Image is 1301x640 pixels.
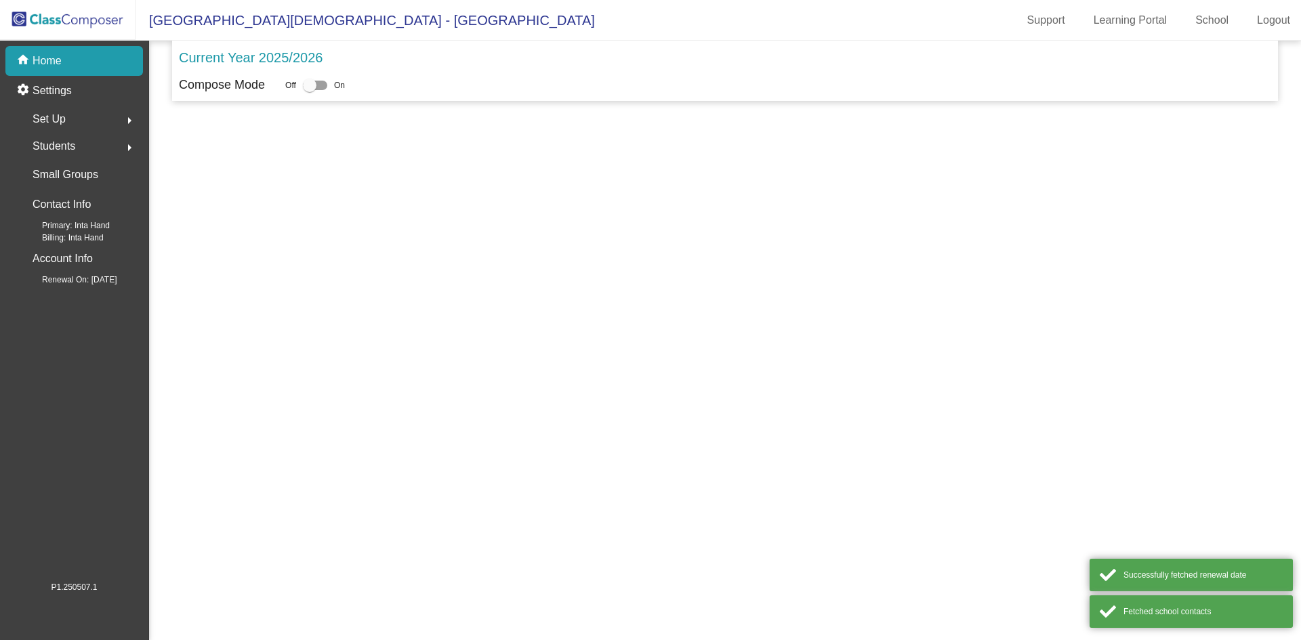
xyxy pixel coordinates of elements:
mat-icon: arrow_right [121,112,138,129]
span: Off [285,79,296,91]
p: Account Info [33,249,93,268]
p: Home [33,53,62,69]
mat-icon: settings [16,83,33,99]
p: Current Year 2025/2026 [179,47,323,68]
div: Successfully fetched renewal date [1123,569,1283,581]
a: Logout [1246,9,1301,31]
a: Learning Portal [1083,9,1178,31]
span: Students [33,137,75,156]
p: Compose Mode [179,76,265,94]
span: On [334,79,345,91]
mat-icon: arrow_right [121,140,138,156]
a: Support [1016,9,1076,31]
div: Fetched school contacts [1123,605,1283,618]
span: Primary: Inta Hand [20,219,110,232]
span: Renewal On: [DATE] [20,274,117,286]
p: Settings [33,83,72,99]
mat-icon: home [16,53,33,69]
a: School [1184,9,1239,31]
p: Small Groups [33,165,98,184]
p: Contact Info [33,195,91,214]
span: [GEOGRAPHIC_DATA][DEMOGRAPHIC_DATA] - [GEOGRAPHIC_DATA] [136,9,595,31]
span: Set Up [33,110,66,129]
span: Billing: Inta Hand [20,232,104,244]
